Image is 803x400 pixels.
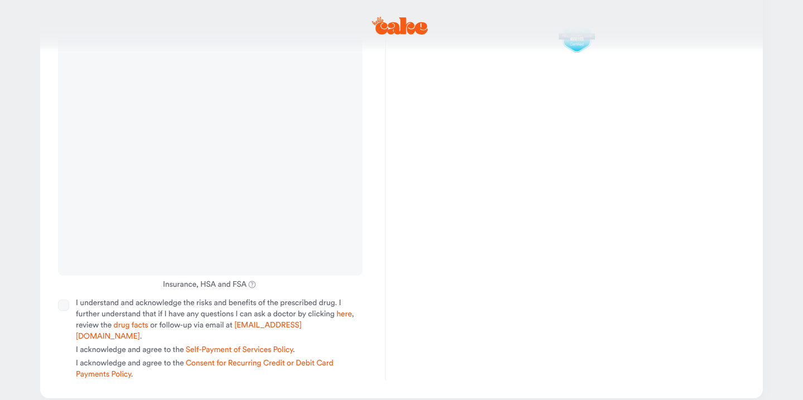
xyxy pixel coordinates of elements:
[76,358,362,380] span: I acknowledge and agree to the .
[114,321,148,329] a: drug facts
[76,298,362,343] span: I understand and acknowledge the risks and benefits of the prescribed drug. I further understand ...
[186,346,293,354] a: Self-Payment of Services Policy
[58,279,362,290] div: Insurance, HSA and FSA
[58,300,69,311] button: I understand and acknowledge the risks and benefits of the prescribed drug. I further understand ...
[76,359,333,378] a: Consent for Recurring Credit or Debit Card Payments Policy
[336,310,351,318] a: here
[76,345,362,356] span: I acknowledge and agree to the .
[76,321,302,340] a: [EMAIL_ADDRESS][DOMAIN_NAME]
